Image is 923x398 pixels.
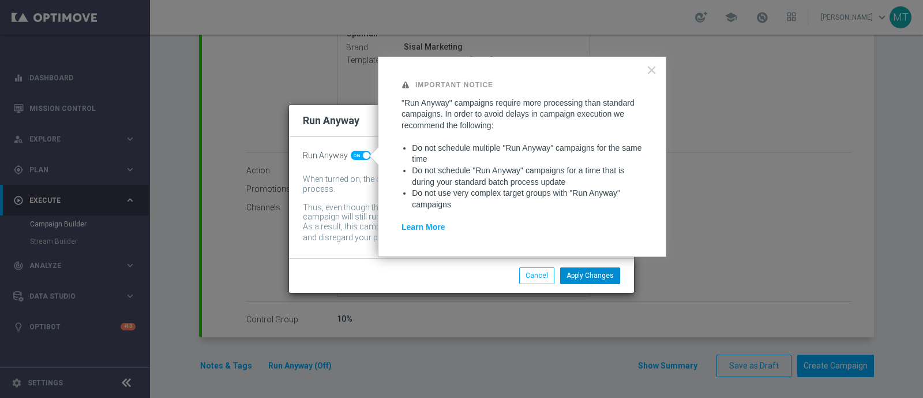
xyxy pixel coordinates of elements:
strong: Important Notice [415,81,493,89]
div: When turned on, the campaign will be executed regardless of your site's batch-data process. [303,174,603,194]
div: As a result, this campaign might include customers whose data has been changed and disregard your... [303,222,603,244]
a: Learn More [402,222,445,232]
button: Apply Changes [560,267,620,284]
p: "Run Anyway" campaigns require more processing than standard campaigns. In order to avoid delays ... [402,98,643,132]
button: Close [646,61,657,79]
div: Thus, even though the batch-data process might not be complete by then, the campaign will still r... [303,203,603,222]
li: Do not use very complex target groups with "Run Anyway" campaigns [412,188,643,210]
span: Run Anyway [303,151,348,161]
li: Do not schedule multiple "Run Anyway" campaigns for the same time [412,143,643,165]
h2: Run Anyway [303,114,359,128]
button: Cancel [519,267,554,284]
li: Do not schedule "Run Anyway" campaigns for a time that is during your standard batch process update [412,165,643,188]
